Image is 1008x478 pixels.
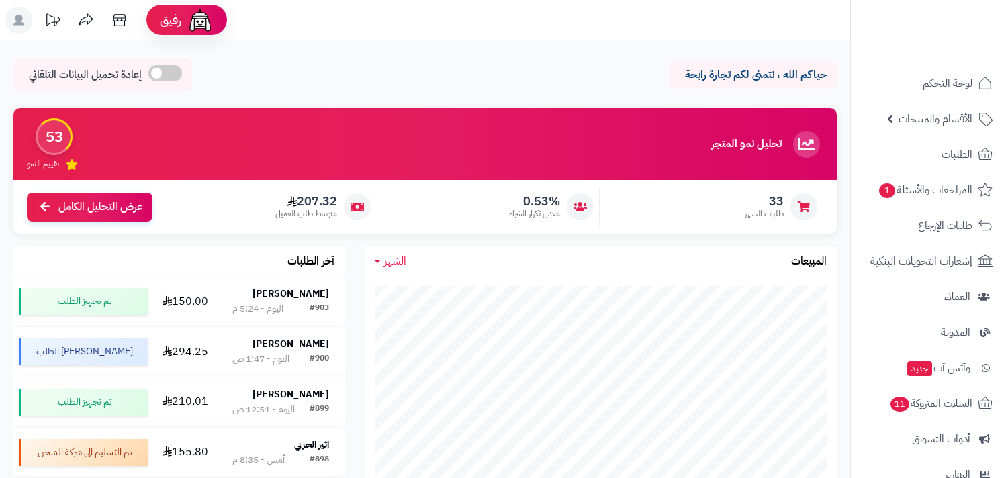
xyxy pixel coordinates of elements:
a: وآتس آبجديد [859,352,1000,384]
span: طلبات الإرجاع [918,216,972,235]
span: العملاء [944,287,970,306]
td: 155.80 [153,428,217,477]
span: المدونة [941,323,970,342]
span: أدوات التسويق [912,430,970,448]
span: السلات المتروكة [889,394,972,413]
div: [PERSON_NAME] الطلب [19,338,148,365]
span: رفيق [160,12,181,28]
span: 207.32 [275,194,337,209]
span: تقييم النمو [27,158,59,170]
strong: اثير الحربي [294,438,329,452]
h3: المبيعات [791,256,827,268]
strong: [PERSON_NAME] [253,387,329,401]
div: اليوم - 5:24 م [232,302,283,316]
a: الشهر [375,254,406,269]
div: تم تجهيز الطلب [19,288,148,315]
a: المراجعات والأسئلة1 [859,174,1000,206]
span: جديد [907,361,932,376]
h3: آخر الطلبات [287,256,334,268]
span: المراجعات والأسئلة [878,181,972,199]
span: عرض التحليل الكامل [58,199,142,215]
span: الطلبات [942,145,972,164]
a: العملاء [859,281,1000,313]
td: 294.25 [153,327,217,377]
div: تم التسليم الى شركة الشحن [19,439,148,466]
div: اليوم - 1:47 ص [232,352,289,366]
strong: [PERSON_NAME] [253,287,329,301]
a: عرض التحليل الكامل [27,193,152,222]
div: #899 [310,403,329,416]
span: متوسط طلب العميل [275,208,337,220]
a: تحديثات المنصة [36,7,69,37]
span: 33 [745,194,784,209]
span: إشعارات التحويلات البنكية [870,252,972,271]
span: لوحة التحكم [923,74,972,93]
a: الطلبات [859,138,1000,171]
div: #898 [310,453,329,467]
span: الأقسام والمنتجات [899,109,972,128]
a: المدونة [859,316,1000,348]
a: إشعارات التحويلات البنكية [859,245,1000,277]
a: لوحة التحكم [859,67,1000,99]
span: وآتس آب [906,358,970,377]
span: 1 [879,183,895,198]
span: 11 [890,397,909,412]
a: أدوات التسويق [859,423,1000,455]
div: أمس - 8:35 م [232,453,285,467]
img: ai-face.png [187,7,214,34]
span: 0.53% [509,194,560,209]
a: طلبات الإرجاع [859,209,1000,242]
td: 210.01 [153,377,217,427]
span: الشهر [384,253,406,269]
a: السلات المتروكة11 [859,387,1000,420]
span: طلبات الشهر [745,208,784,220]
div: تم تجهيز الطلب [19,389,148,416]
p: حياكم الله ، نتمنى لكم تجارة رابحة [679,67,827,83]
span: معدل تكرار الشراء [509,208,560,220]
h3: تحليل نمو المتجر [711,138,782,150]
strong: [PERSON_NAME] [253,337,329,351]
div: #903 [310,302,329,316]
span: إعادة تحميل البيانات التلقائي [29,67,142,83]
div: #900 [310,352,329,366]
div: اليوم - 12:51 ص [232,403,295,416]
td: 150.00 [153,277,217,326]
